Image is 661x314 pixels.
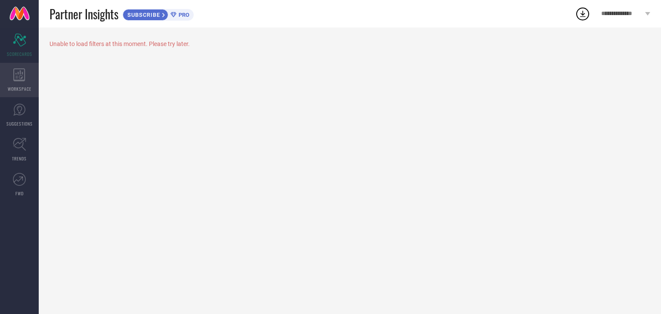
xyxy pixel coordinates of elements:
[123,7,194,21] a: SUBSCRIBEPRO
[176,12,189,18] span: PRO
[7,51,32,57] span: SCORECARDS
[575,6,590,22] div: Open download list
[49,5,118,23] span: Partner Insights
[12,155,27,162] span: TRENDS
[123,12,162,18] span: SUBSCRIBE
[49,40,650,47] div: Unable to load filters at this moment. Please try later.
[15,190,24,197] span: FWD
[8,86,31,92] span: WORKSPACE
[6,120,33,127] span: SUGGESTIONS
